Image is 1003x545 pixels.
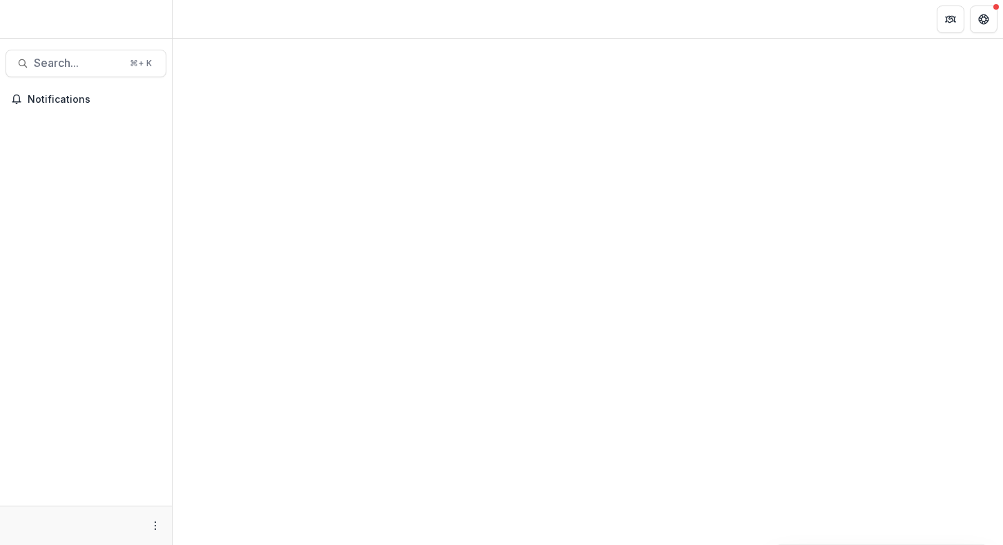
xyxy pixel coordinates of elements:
button: Partners [937,6,964,33]
nav: breadcrumb [178,9,237,29]
button: More [147,517,164,534]
span: Notifications [28,94,161,106]
span: Search... [34,57,121,70]
div: ⌘ + K [127,56,155,71]
button: Search... [6,50,166,77]
button: Get Help [970,6,997,33]
button: Notifications [6,88,166,110]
